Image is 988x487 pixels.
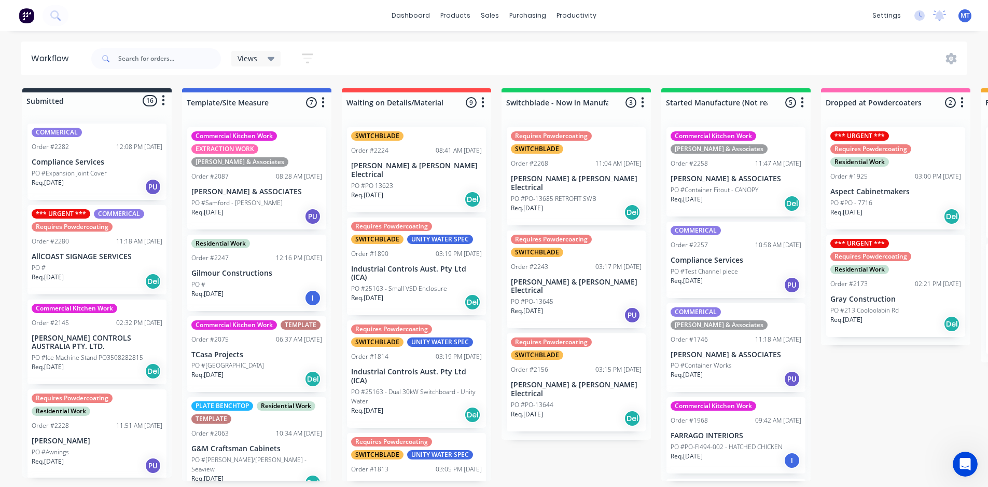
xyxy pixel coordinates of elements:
div: PLATE BENCHTOP [191,401,253,411]
div: Residential Work [830,265,889,274]
div: Del [145,273,161,290]
div: COMMERICALOrder #225710:58 AM [DATE]Compliance ServicesPO #Test Channel pieceReq.[DATE]PU [666,222,805,298]
p: [PERSON_NAME] & [PERSON_NAME] Electrical [511,381,642,398]
div: Order #2087 [191,172,229,181]
p: [PERSON_NAME] & ASSOCIATES [191,187,322,196]
div: 10:58 AM [DATE] [755,240,801,250]
p: Req. [DATE] [32,457,64,466]
p: PO #Container Fitout - CANOPY [671,185,758,195]
div: 09:42 AM [DATE] [755,416,801,425]
div: 03:15 PM [DATE] [595,365,642,374]
div: Commercial Kitchen WorkEXTRACTION WORK[PERSON_NAME] & AssociatesOrder #208708:28 AM [DATE][PERSON... [187,127,326,229]
p: Req. [DATE] [351,406,383,415]
p: Compliance Services [671,256,801,265]
p: PO #PO 13623 [351,181,393,191]
div: 06:37 AM [DATE] [276,335,322,344]
div: 08:41 AM [DATE] [436,146,482,155]
p: PO #25163 - Small VSD Enclosure [351,284,447,293]
div: SWITCHBLADE [351,337,403,347]
div: Order #1925 [830,172,868,181]
div: Requires Powdercoating [351,324,432,334]
div: SWITCHBLADE [511,350,563,360]
p: PO #[GEOGRAPHIC_DATA] [191,361,264,370]
div: [PERSON_NAME] & Associates [191,157,288,167]
div: Requires Powdercoating [32,394,113,403]
div: COMMERICAL [671,226,721,235]
p: Req. [DATE] [511,306,543,316]
div: 02:21 PM [DATE] [915,279,961,289]
div: COMMERICAL [94,209,144,219]
div: Requires PowdercoatingSWITCHBLADEOrder #215603:15 PM [DATE][PERSON_NAME] & [PERSON_NAME] Electric... [507,333,646,431]
div: Commercial Kitchen Work[PERSON_NAME] & AssociatesOrder #225811:47 AM [DATE][PERSON_NAME] & ASSOCI... [666,127,805,217]
div: Order #2228 [32,421,69,430]
div: *** URGENT ***Requires PowdercoatingResidential WorkOrder #217302:21 PM [DATE]Gray ConstructionPO... [826,235,965,337]
div: 11:51 AM [DATE] [116,421,162,430]
div: Del [145,363,161,380]
div: TEMPLATE [281,320,321,330]
div: 11:18 AM [DATE] [755,335,801,344]
div: PU [784,277,800,293]
input: Search for orders... [118,48,221,69]
div: I [784,452,800,469]
p: PO #PO-13685 RETROFIT SWB [511,194,596,204]
div: 12:08 PM [DATE] [116,142,162,152]
div: SWITCHBLADE [511,248,563,257]
div: Commercial Kitchen Work [32,304,117,313]
div: COMMERICAL [32,128,82,137]
p: Req. [DATE] [830,315,862,324]
div: TEMPLATE [191,414,231,424]
iframe: Intercom live chat [953,452,978,477]
div: Requires Powdercoating [830,252,911,261]
div: Requires PowdercoatingSWITCHBLADEUNITY WATER SPECOrder #181403:19 PM [DATE]Industrial Controls Au... [347,320,486,428]
p: TCasa Projects [191,350,322,359]
div: settings [867,8,906,23]
div: Order #2156 [511,365,548,374]
p: PO #Test Channel piece [671,267,738,276]
div: UNITY WATER SPEC [407,337,473,347]
p: [PERSON_NAME] CONTROLS AUSTRALIA PTY. LTD. [32,334,162,351]
p: G&M Craftsman Cabinets [191,444,322,453]
div: Commercial Kitchen Work [191,131,277,141]
div: Commercial Kitchen Work [191,320,277,330]
div: Requires Powdercoating [511,235,592,244]
div: 03:19 PM [DATE] [436,249,482,259]
div: COMMERICALOrder #228212:08 PM [DATE]Compliance ServicesPO #Expansion Joint CoverReq.[DATE]PU [27,124,166,200]
div: Del [784,195,800,212]
p: Gray Construction [830,295,961,304]
p: Req. [DATE] [32,362,64,372]
p: PO #Expansion Joint Cover [32,169,107,178]
p: PO #Container Works [671,361,732,370]
div: Requires Powdercoating [351,222,432,231]
p: Req. [DATE] [32,178,64,187]
div: Order #1813 [351,465,388,474]
p: Compliance Services [32,158,162,167]
p: Req. [DATE] [191,474,224,483]
div: 11:04 AM [DATE] [595,159,642,168]
div: Residential Work [32,407,90,416]
div: 02:32 PM [DATE] [116,318,162,328]
div: 03:19 PM [DATE] [436,352,482,361]
p: Req. [DATE] [351,293,383,303]
div: 11:18 AM [DATE] [116,237,162,246]
p: PO #Ice Machine Stand PO3508282815 [32,353,143,362]
p: PO # [191,280,205,289]
div: Order #1968 [671,416,708,425]
div: *** URGENT ***Requires PowdercoatingResidential WorkOrder #192503:00 PM [DATE]Aspect Cabinetmaker... [826,127,965,229]
p: [PERSON_NAME] & ASSOCIATES [671,350,801,359]
div: Del [464,191,481,208]
p: PO #213 Cooloolabin Rd [830,306,899,315]
div: PU [145,179,161,195]
div: Residential Work [191,239,250,248]
p: PO #PO-FI494-002 - HATCHED CHICKEN [671,442,783,452]
div: 08:28 AM [DATE] [276,172,322,181]
p: [PERSON_NAME] & [PERSON_NAME] Electrical [511,278,642,295]
p: Req. [DATE] [191,370,224,380]
div: productivity [551,8,602,23]
p: Req. [DATE] [511,204,543,213]
p: [PERSON_NAME] [32,437,162,445]
div: [PERSON_NAME] & Associates [671,320,768,330]
div: Order #2173 [830,279,868,289]
div: Order #2063 [191,429,229,438]
p: FARRAGO INTERIORS [671,431,801,440]
div: Requires Powdercoating [32,222,113,232]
